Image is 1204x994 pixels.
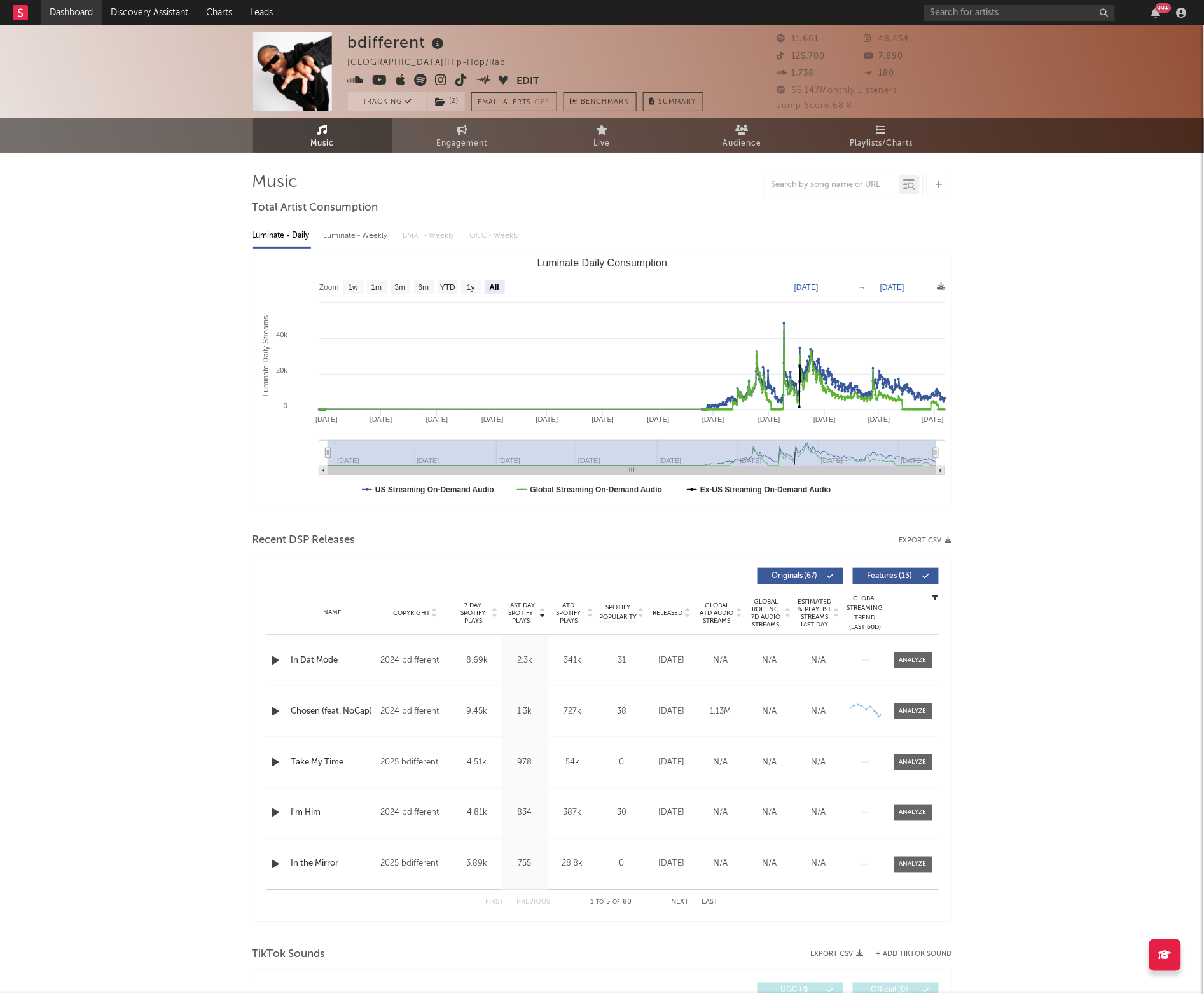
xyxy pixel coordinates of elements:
div: N/A [798,654,840,667]
input: Search for artists [924,5,1115,21]
text: [DATE] [813,415,836,423]
div: N/A [749,807,791,820]
div: N/A [749,858,791,871]
text: All [489,284,499,293]
span: 11,661 [777,35,819,43]
button: 99+ [1152,8,1161,18]
div: 4.81k [457,807,498,820]
span: to [596,900,604,906]
div: N/A [700,858,742,871]
text: US Streaming On-Demand Audio [375,485,494,494]
text: [DATE] [536,415,558,423]
button: Last [702,899,719,906]
div: 2024 bdifferent [380,704,450,719]
text: 0 [283,402,287,410]
text: [DATE] [868,415,890,423]
a: Chosen (feat. NoCap) [291,705,375,718]
div: 978 [504,756,546,769]
button: Summary [643,92,703,111]
span: 48,454 [864,35,910,43]
div: 4.51k [457,756,498,769]
div: 2024 bdifferent [380,806,450,821]
span: Global ATD Audio Streams [700,602,735,625]
text: 3m [394,284,405,293]
div: 387k [552,807,593,820]
text: Global Streaming On-Demand Audio [530,485,662,494]
svg: Luminate Daily Consumption [253,252,951,507]
span: Jump Score: 68.8 [777,102,853,110]
a: Take My Time [291,756,375,769]
span: Engagement [437,136,488,151]
span: Summary [659,99,696,106]
button: + Add TikTok Sound [864,951,952,958]
text: [DATE] [880,283,904,292]
div: 2.3k [504,654,546,667]
div: [DATE] [651,756,693,769]
button: Originals(67) [758,568,843,584]
div: [DATE] [651,654,693,667]
text: 1w [348,284,358,293]
text: [DATE] [702,415,724,423]
text: Luminate Daily Consumption [537,258,667,268]
button: + Add TikTok Sound [876,951,952,958]
text: 20k [276,366,287,374]
div: [GEOGRAPHIC_DATA] | Hip-Hop/Rap [348,55,521,71]
div: N/A [798,807,840,820]
text: YTD [439,284,455,293]
span: TikTok Sounds [253,948,326,963]
div: Luminate - Daily [253,225,311,247]
a: In Dat Mode [291,654,375,667]
input: Search by song name or URL [765,180,899,190]
text: [DATE] [794,283,819,292]
div: 755 [504,858,546,871]
div: 2025 bdifferent [380,857,450,872]
span: Music [310,136,334,151]
text: 1m [371,284,382,293]
span: Estimated % Playlist Streams Last Day [798,598,833,628]
div: [DATE] [651,858,693,871]
div: 31 [600,654,644,667]
span: Last Day Spotify Plays [504,602,538,625]
text: [DATE] [592,415,614,423]
a: Live [532,118,672,153]
div: N/A [798,705,840,718]
text: Zoom [319,284,339,293]
div: 341k [552,654,593,667]
div: 9.45k [457,705,498,718]
a: Audience [672,118,812,153]
div: N/A [700,654,742,667]
button: Edit [516,74,539,90]
div: Name [291,608,375,618]
div: 38 [600,705,644,718]
span: Live [594,136,611,151]
text: [DATE] [370,415,392,423]
div: N/A [798,756,840,769]
a: In the Mirror [291,858,375,871]
div: 1.3k [504,705,546,718]
div: N/A [749,756,791,769]
button: Email AlertsOff [471,92,557,111]
button: Export CSV [811,951,864,958]
text: 1y [467,284,475,293]
a: Playlists/Charts [812,118,952,153]
div: 0 [600,858,644,871]
span: Originals ( 67 ) [766,572,824,580]
a: I'm Him [291,807,375,820]
span: Features ( 13 ) [861,572,920,580]
div: bdifferent [348,32,448,53]
span: Recent DSP Releases [253,533,356,548]
span: Released [653,609,683,617]
div: Luminate - Weekly [324,225,391,247]
div: Global Streaming Trend (Last 60D) [847,594,885,632]
div: N/A [749,654,791,667]
text: [DATE] [922,415,944,423]
span: Playlists/Charts [850,136,913,151]
div: 834 [504,807,546,820]
span: 65,147 Monthly Listeners [777,86,898,95]
button: First [486,899,504,906]
div: 1 5 80 [576,895,646,911]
